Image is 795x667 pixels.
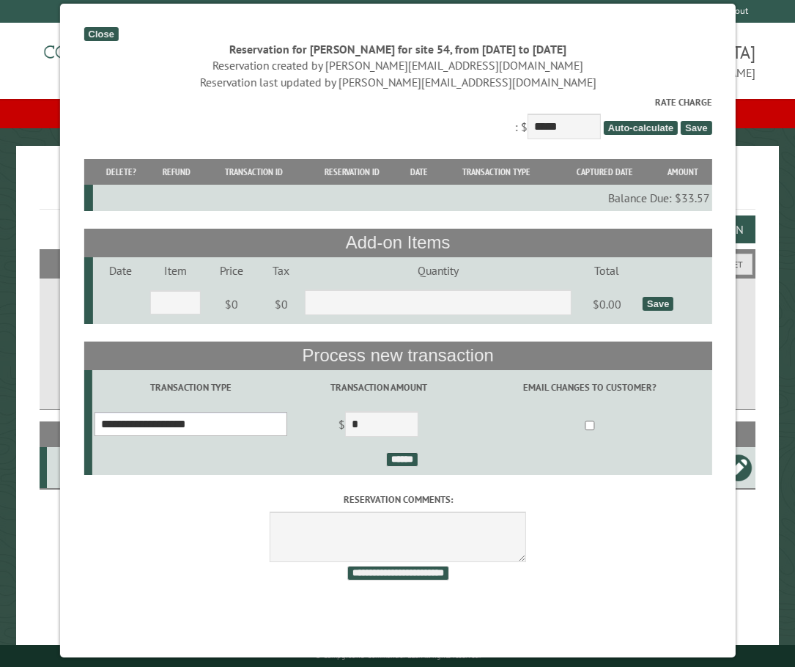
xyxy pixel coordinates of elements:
[603,121,678,135] span: Auto-calculate
[94,380,286,394] label: Transaction Type
[40,249,755,277] h2: Filters
[148,257,203,284] td: Item
[259,257,303,284] td: Tax
[84,342,711,369] th: Process new transaction
[681,121,711,135] span: Save
[84,41,711,57] div: Reservation for [PERSON_NAME] for site 54, from [DATE] to [DATE]
[437,159,555,185] th: Transaction Type
[303,159,400,185] th: Reservation ID
[289,405,467,446] td: $
[291,380,465,394] label: Transaction Amount
[470,380,709,394] label: Email changes to customer?
[84,95,711,143] div: : $
[315,651,481,660] small: © Campground Commander LLC. All rights reserved.
[400,159,437,185] th: Date
[84,57,711,73] div: Reservation created by [PERSON_NAME][EMAIL_ADDRESS][DOMAIN_NAME]
[573,284,640,325] td: $0.00
[92,185,711,211] td: Balance Due: $33.57
[84,493,711,506] label: Reservation comments:
[92,159,149,185] th: Delete?
[203,257,259,284] td: Price
[93,257,148,284] td: Date
[573,257,640,284] td: Total
[642,297,673,311] div: Save
[259,284,303,325] td: $0
[47,421,89,447] th: Site
[149,159,203,185] th: Refund
[53,460,86,475] div: 54
[40,29,223,86] img: Campground Commander
[203,284,259,325] td: $0
[654,159,711,185] th: Amount
[84,229,711,257] th: Add-on Items
[84,27,118,41] div: Close
[202,159,303,185] th: Transaction ID
[555,159,654,185] th: Captured Date
[40,169,755,210] h1: Reservations
[302,257,573,284] td: Quantity
[84,74,711,90] div: Reservation last updated by [PERSON_NAME][EMAIL_ADDRESS][DOMAIN_NAME]
[84,95,711,109] label: Rate Charge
